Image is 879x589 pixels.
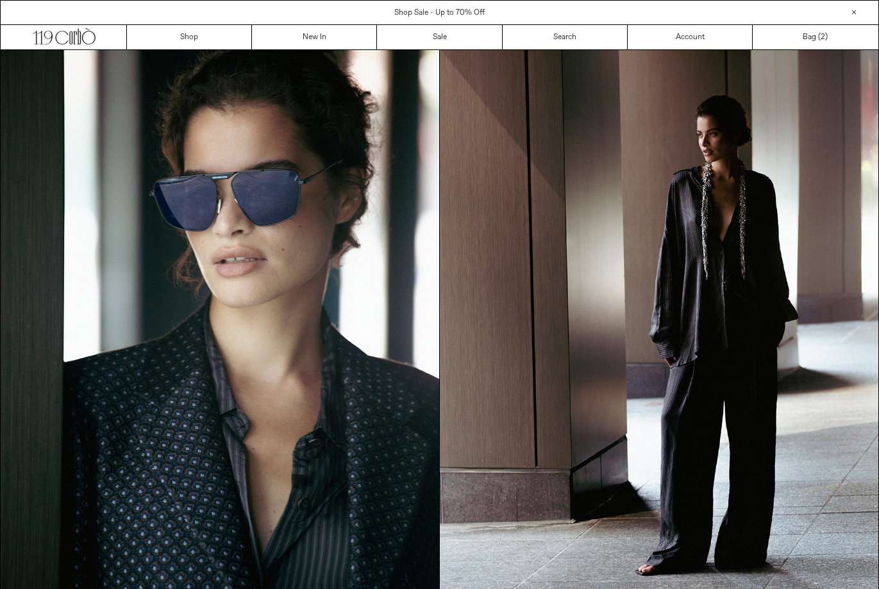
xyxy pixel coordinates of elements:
a: Bag () [753,25,878,49]
a: Sale [377,25,502,49]
a: Shop Sale - Up to 70% Off [394,8,485,18]
span: ) [821,31,828,43]
a: Account [628,25,753,49]
a: Search [503,25,628,49]
span: 2 [821,32,825,42]
a: Shop [127,25,252,49]
a: New In [252,25,377,49]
